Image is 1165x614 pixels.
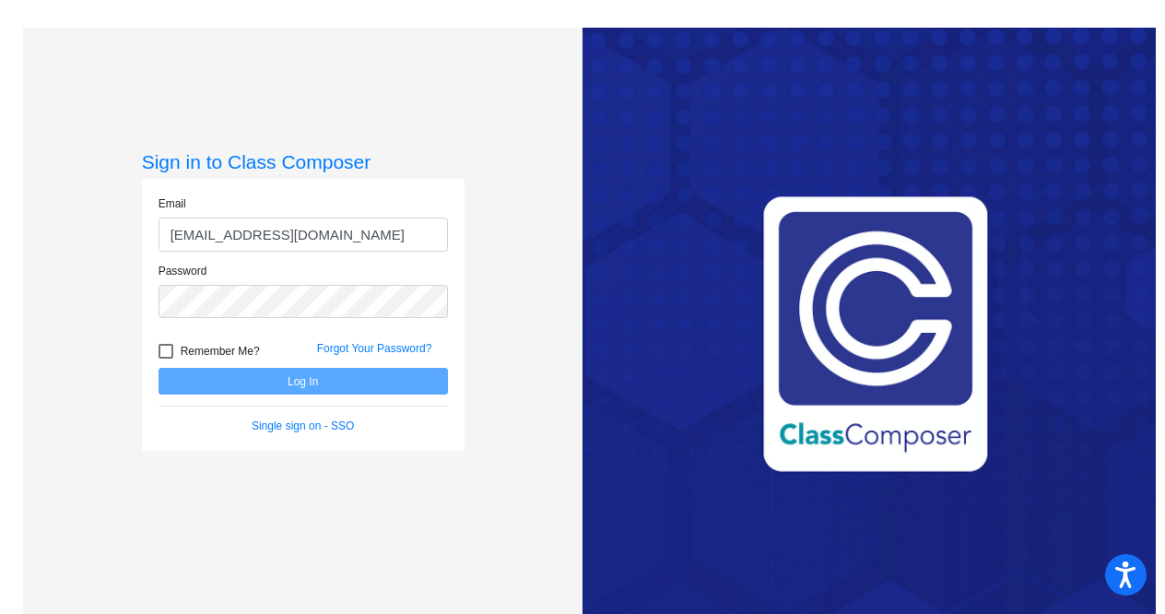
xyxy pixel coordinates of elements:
button: Log In [159,368,448,395]
label: Password [159,263,207,279]
a: Forgot Your Password? [317,342,432,355]
label: Email [159,195,186,212]
a: Single sign on - SSO [252,419,354,432]
span: Remember Me? [181,340,260,362]
h3: Sign in to Class Composer [142,150,465,173]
